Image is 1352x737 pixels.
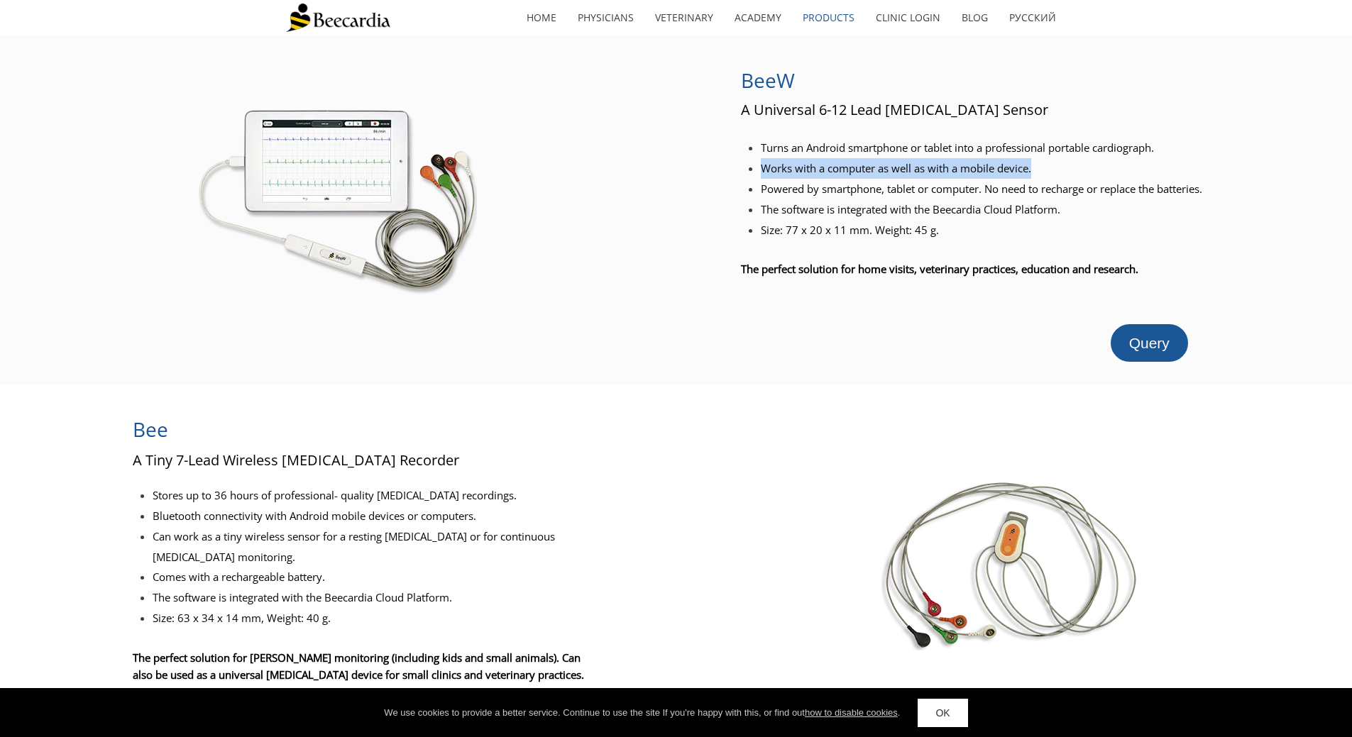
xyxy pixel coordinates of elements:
span: The software is integrated with the Beecardia Cloud Platform. [153,590,452,604]
a: home [516,1,567,34]
a: Academy [724,1,792,34]
img: Beecardia [286,4,390,32]
span: Stores up to 36 hours of professional- quality [MEDICAL_DATA] recordings. [153,488,517,502]
span: Can work as a tiny wireless sensor for a resting [MEDICAL_DATA] or for continuous [MEDICAL_DATA] ... [153,529,555,564]
a: Русский [999,1,1067,34]
span: Comes with a rechargeable battery. [153,570,325,584]
span: Turns an Android smartphone or tablet into a professional portable cardiograph. [761,140,1154,155]
a: how to disable cookies [805,707,898,718]
a: Clinic Login [865,1,951,34]
a: Blog [951,1,999,34]
span: The perfect solution for [PERSON_NAME] monitoring (including kids and small animals). Can also be... [133,650,584,682]
span: Works with a computer as well as with a mobile device. [761,161,1031,175]
span: Query [1129,335,1170,351]
a: OK [918,699,967,727]
span: A Tiny 7-Lead Wireless [MEDICAL_DATA] Recorder [133,450,459,470]
a: Physicians [567,1,644,34]
span: The software is integrated with the Beecardia Cloud Platform. [761,202,1060,216]
span: Bluetooth connectivity with Android mobile devices or computers. [153,509,476,523]
span: BeeW [741,67,795,94]
span: Size: 63 x 34 x 14 mm, Weight: 40 g. [153,611,331,625]
a: Veterinary [644,1,724,34]
a: Products [792,1,865,34]
span: Powered by smartphone, tablet or computer. No need to recharge or replace the batteries. [761,182,1202,196]
span: The perfect solution for home visits, veterinary practices, education and research. [741,262,1138,276]
span: Size: 77 x 20 x 11 mm. Weight: 45 g. [761,223,939,237]
div: We use cookies to provide a better service. Continue to use the site If you're happy with this, o... [384,706,900,720]
span: Bee [133,416,168,443]
span: A Universal 6-12 Lead [MEDICAL_DATA] Sensor [741,100,1048,119]
a: Query [1111,324,1188,362]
